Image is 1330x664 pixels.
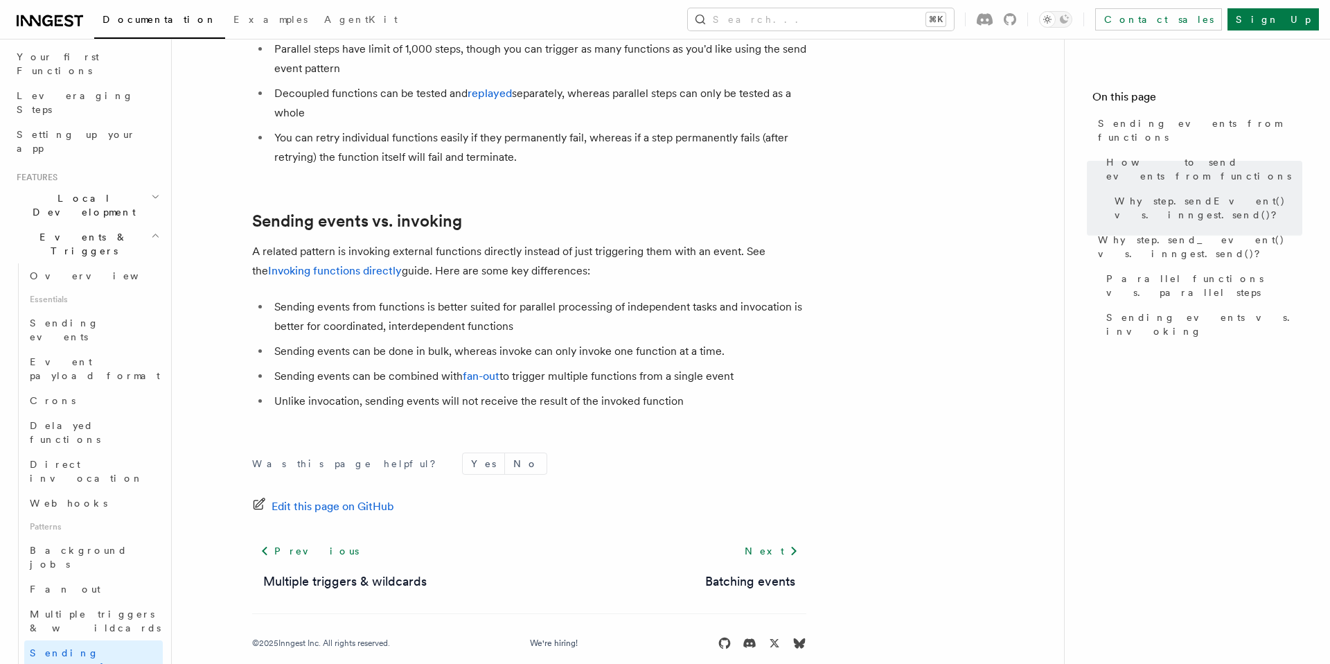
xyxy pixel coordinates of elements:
h4: On this page [1092,89,1302,111]
kbd: ⌘K [926,12,946,26]
button: Toggle dark mode [1039,11,1072,28]
li: Sending events from functions is better suited for parallel processing of independent tasks and i... [270,297,806,336]
span: Overview [30,270,172,281]
span: Event payload format [30,356,160,381]
a: Delayed functions [24,413,163,452]
span: Setting up your app [17,129,136,154]
a: Sending events vs. invoking [1101,305,1302,344]
a: Sending events from functions [1092,111,1302,150]
a: Invoking functions directly [268,264,402,277]
a: Multiple triggers & wildcards [263,572,427,591]
a: Crons [24,388,163,413]
a: Your first Functions [11,44,163,83]
a: We're hiring! [530,638,578,649]
button: Yes [463,453,504,474]
span: Parallel functions vs. parallel steps [1106,272,1302,299]
a: fan-out [463,369,499,383]
span: Direct invocation [30,459,143,484]
a: Previous [252,539,366,563]
a: Multiple triggers & wildcards [24,602,163,640]
a: replayed [468,87,512,100]
a: Overview [24,263,163,288]
a: Examples [225,4,316,37]
span: Webhooks [30,498,107,509]
span: Patterns [24,516,163,538]
a: Sign Up [1227,8,1319,30]
span: Documentation [103,14,217,25]
span: Your first Functions [17,51,99,76]
span: Edit this page on GitHub [272,497,394,516]
a: Batching events [705,572,795,591]
li: You can retry individual functions easily if they permanently fail, whereas if a step permanently... [270,128,806,167]
span: Leveraging Steps [17,90,134,115]
span: Features [11,172,57,183]
a: How to send events from functions [1101,150,1302,189]
span: Delayed functions [30,420,100,445]
span: Essentials [24,288,163,311]
a: Background jobs [24,538,163,577]
a: Sending events [24,311,163,349]
span: Examples [233,14,308,25]
a: Event payload format [24,349,163,388]
span: Fan out [30,584,100,595]
span: Events & Triggers [11,230,151,258]
span: Multiple triggers & wildcards [30,609,161,634]
li: Parallel steps have limit of 1,000 steps, though you can trigger as many functions as you'd like ... [270,40,806,78]
span: Sending events [30,317,99,342]
button: Local Development [11,186,163,225]
a: Direct invocation [24,452,163,491]
p: A related pattern is invoking external functions directly instead of just triggering them with an... [252,242,806,281]
a: Leveraging Steps [11,83,163,122]
a: Parallel functions vs. parallel steps [1101,266,1302,305]
a: Why step.sendEvent() vs. inngest.send()? [1109,189,1302,227]
a: Contact sales [1095,8,1222,30]
li: Decoupled functions can be tested and separately, whereas parallel steps can only be tested as a ... [270,84,806,123]
button: Events & Triggers [11,225,163,263]
a: Documentation [94,4,225,39]
a: AgentKit [316,4,406,37]
a: Why step.send_event() vs. inngest.send()? [1092,227,1302,266]
a: Fan out [24,577,163,602]
span: Why step.send_event() vs. inngest.send()? [1098,233,1302,261]
span: Sending events from functions [1098,116,1302,144]
button: Search...⌘K [688,8,954,30]
a: Edit this page on GitHub [252,497,394,516]
a: Webhooks [24,491,163,516]
a: Next [736,539,806,563]
p: Was this page helpful? [252,457,445,471]
span: Sending events vs. invoking [1106,311,1302,338]
span: Local Development [11,191,151,219]
div: © 2025 Inngest Inc. All rights reserved. [252,638,390,649]
button: No [505,453,547,474]
span: Background jobs [30,545,127,570]
li: Sending events can be combined with to trigger multiple functions from a single event [270,367,806,386]
span: How to send events from functions [1106,155,1302,183]
a: Sending events vs. invoking [252,211,462,231]
li: Unlike invocation, sending events will not receive the result of the invoked function [270,392,806,411]
li: Sending events can be done in bulk, whereas invoke can only invoke one function at a time. [270,342,806,361]
span: Why step.sendEvent() vs. inngest.send()? [1115,194,1302,222]
a: Setting up your app [11,122,163,161]
span: AgentKit [324,14,398,25]
span: Crons [30,395,76,406]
